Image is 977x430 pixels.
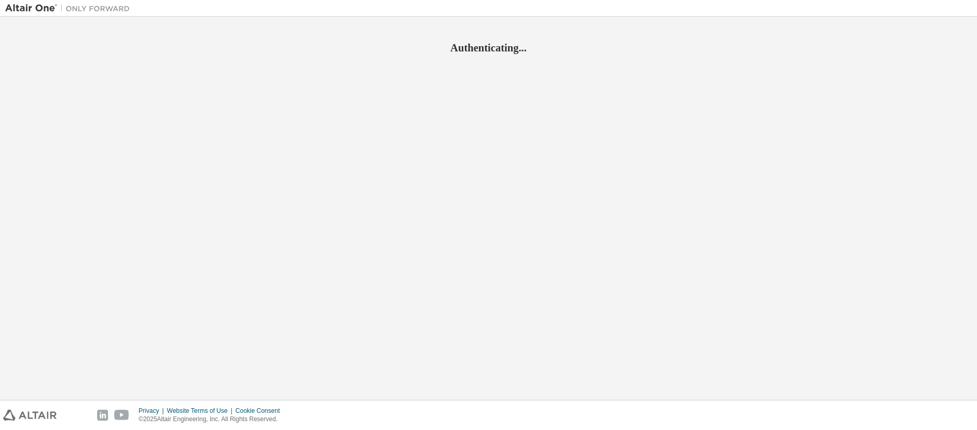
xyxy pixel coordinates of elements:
[139,407,167,415] div: Privacy
[5,41,972,55] h2: Authenticating...
[114,410,129,421] img: youtube.svg
[3,410,57,421] img: altair_logo.svg
[167,407,235,415] div: Website Terms of Use
[139,415,286,424] p: © 2025 Altair Engineering, Inc. All Rights Reserved.
[5,3,135,14] img: Altair One
[235,407,286,415] div: Cookie Consent
[97,410,108,421] img: linkedin.svg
